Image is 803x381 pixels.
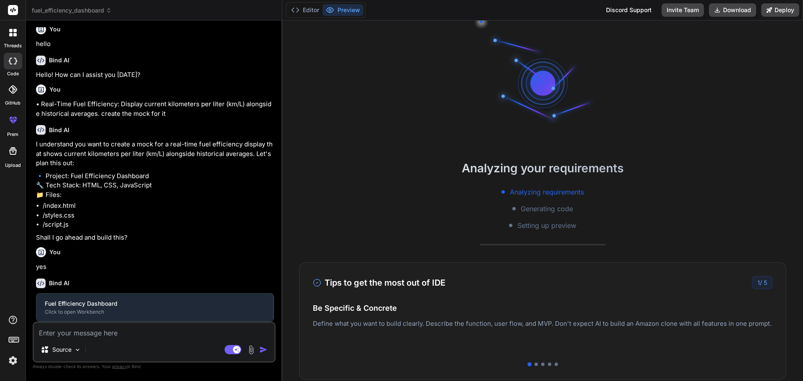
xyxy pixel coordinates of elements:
button: Download [709,3,756,17]
label: prem [7,131,18,138]
img: attachment [246,345,256,355]
label: Upload [5,162,21,169]
label: GitHub [5,100,20,107]
label: threads [4,42,22,49]
p: Hello! How can I assist you [DATE]? [36,70,274,80]
p: Source [52,345,72,354]
img: Pick Models [74,346,81,353]
li: /index.html [43,201,274,211]
button: Editor [288,4,322,16]
div: Discord Support [601,3,657,17]
li: /styles.css [43,211,274,220]
h6: Bind AI [49,279,69,287]
button: Fuel Efficiency DashboardClick to open Workbench [36,294,273,321]
p: hello [36,39,274,49]
p: • Real-Time Fuel Efficiency: Display current kilometers per liter (km/L) alongside historical ave... [36,100,274,118]
span: Setting up preview [517,220,576,230]
h6: Bind AI [49,56,69,64]
span: Analyzing requirements [510,187,584,197]
div: Click to open Workbench [45,309,265,315]
h6: You [49,85,61,94]
button: Invite Team [662,3,704,17]
img: icon [259,345,268,354]
p: Always double-check its answers. Your in Bind [33,363,276,371]
p: I understand you want to create a mock for a real-time fuel efficiency display that shows current... [36,140,274,168]
p: yes [36,262,274,272]
h3: Tips to get the most out of IDE [313,276,445,289]
div: / [752,276,772,289]
span: privacy [112,364,127,369]
p: 🔹 Project: Fuel Efficiency Dashboard 🔧 Tech Stack: HTML, CSS, JavaScript 📁 Files: [36,171,274,200]
h2: Analyzing your requirements [282,159,803,177]
h6: You [49,248,61,256]
button: Deploy [761,3,799,17]
li: /script.js [43,220,274,230]
h6: You [49,25,61,33]
div: Fuel Efficiency Dashboard [45,299,265,308]
h4: Be Specific & Concrete [313,302,772,314]
span: 1 [757,279,760,286]
span: fuel_efficiency_dashboard [32,6,112,15]
label: code [7,70,19,77]
img: settings [6,353,20,368]
span: 5 [764,279,767,286]
button: Preview [322,4,363,16]
span: Generating code [521,204,573,214]
h6: Bind AI [49,126,69,134]
p: Shall I go ahead and build this? [36,233,274,243]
